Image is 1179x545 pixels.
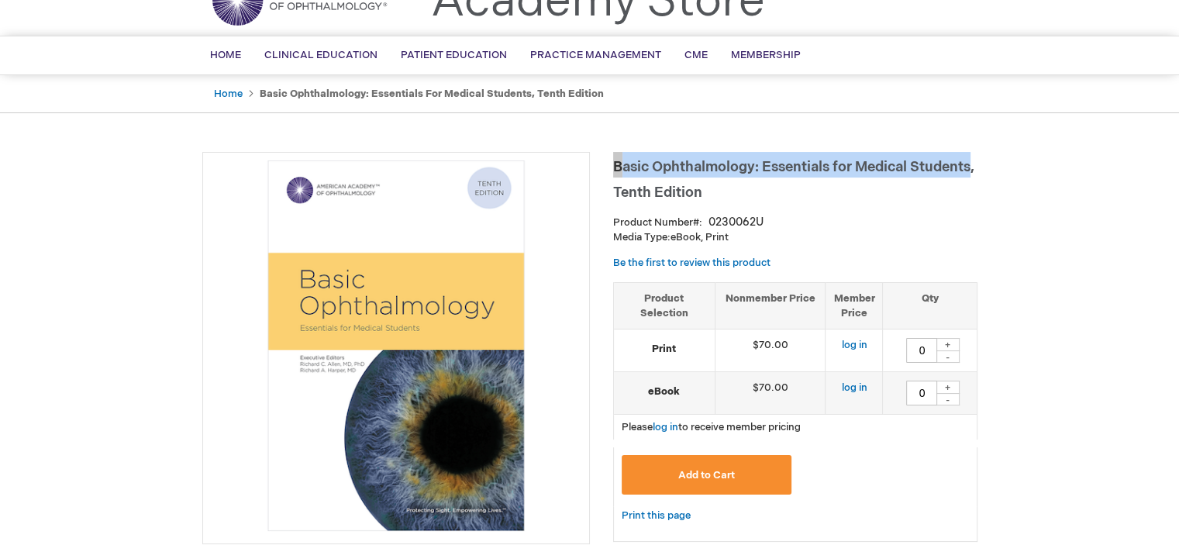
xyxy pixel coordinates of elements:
[530,49,661,61] span: Practice Management
[622,342,707,357] strong: Print
[715,329,826,372] td: $70.00
[622,455,792,495] button: Add to Cart
[613,216,702,229] strong: Product Number
[260,88,604,100] strong: Basic Ophthalmology: Essentials for Medical Students, Tenth Edition
[401,49,507,61] span: Patient Education
[614,282,715,329] th: Product Selection
[613,230,977,245] p: eBook, Print
[936,350,960,363] div: -
[841,381,867,394] a: log in
[622,385,707,399] strong: eBook
[613,231,671,243] strong: Media Type:
[883,282,977,329] th: Qty
[264,49,377,61] span: Clinical Education
[613,159,974,201] span: Basic Ophthalmology: Essentials for Medical Students, Tenth Edition
[613,257,770,269] a: Be the first to review this product
[622,506,691,526] a: Print this page
[936,338,960,351] div: +
[906,381,937,405] input: Qty
[715,282,826,329] th: Nonmember Price
[210,49,241,61] span: Home
[708,215,764,230] div: 0230062U
[653,421,678,433] a: log in
[214,88,243,100] a: Home
[936,393,960,405] div: -
[826,282,883,329] th: Member Price
[936,381,960,394] div: +
[906,338,937,363] input: Qty
[678,469,735,481] span: Add to Cart
[841,339,867,351] a: log in
[211,160,581,531] img: Basic Ophthalmology: Essentials for Medical Students, Tenth Edition
[731,49,801,61] span: Membership
[684,49,708,61] span: CME
[622,421,801,433] span: Please to receive member pricing
[715,372,826,415] td: $70.00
